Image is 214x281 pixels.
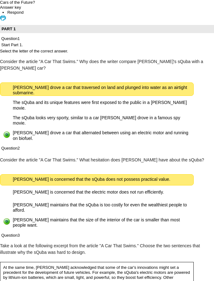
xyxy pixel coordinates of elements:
[17,233,20,238] span: 3
[17,146,20,150] span: 2
[3,270,190,280] span: For example, the sQuba's electric motors are powered by lithium-ion batteries, which are small, l...
[3,265,179,275] span: At the same time, [PERSON_NAME] acknowledged that some of the car's innovations might set a prece...
[1,36,213,41] p: Question
[7,10,214,15] li: This is the Respond Tab
[1,42,23,47] span: Start Part 1.
[17,36,20,41] span: 1
[1,146,213,151] p: Question
[1,233,213,238] p: Question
